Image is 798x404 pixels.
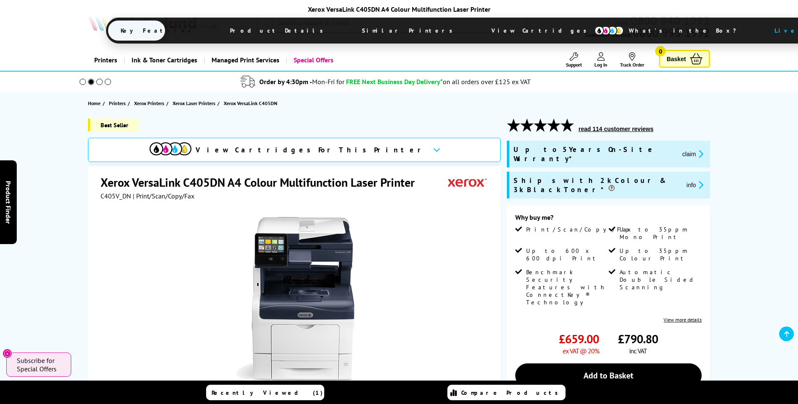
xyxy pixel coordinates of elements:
div: Why buy me? [515,213,702,226]
button: promo-description [684,180,706,190]
a: Home [88,99,103,108]
a: Printers [109,99,128,108]
span: Support [566,62,582,68]
span: Home [88,99,101,108]
button: read 114 customer reviews [576,125,656,133]
span: View Cartridges For This Printer [196,145,426,154]
a: Support [566,52,582,68]
span: Basket [666,53,686,64]
span: Best Seller [88,118,139,131]
h1: Xerox VersaLink C405DN A4 Colour Multifunction Laser Printer [101,175,423,190]
span: Compare Products [461,389,563,396]
a: Track Order [620,52,644,68]
a: Special Offers [286,49,340,71]
span: Benchmark Security Features with ConnectKey® Technology [526,268,607,306]
span: Printers [109,99,126,108]
span: Product Details [217,21,340,41]
span: Print/Scan/Copy/Fax [526,226,634,233]
span: Order by 4:30pm - [259,77,344,86]
span: Recently Viewed (1) [212,389,323,396]
a: Xerox VersaLink C405DN [224,99,279,108]
a: Xerox Printers [134,99,166,108]
span: Ink & Toner Cartridges [132,49,197,71]
span: Xerox VersaLink C405DN [224,99,277,108]
span: £659.00 [559,331,599,347]
span: Up to 600 x 600 dpi Print [526,247,607,262]
span: Subscribe for Special Offers [17,356,63,373]
span: C405V_DN [101,192,131,200]
a: View more details [664,317,702,323]
span: Mon-Fri for [312,77,344,86]
span: Xerox Laser Printers [173,99,215,108]
a: Ink & Toner Cartridges [124,49,204,71]
span: Similar Printers [349,21,470,41]
a: Log In [594,52,607,68]
span: Ships with 2k Colour & 3k Black Toner* [514,176,680,194]
button: promo-description [680,149,706,159]
div: Xerox VersaLink C405DN A4 Colour Multifunction Laser Printer [106,5,692,13]
a: Recently Viewed (1) [206,385,324,400]
span: Up to 35ppm Colour Print [620,247,700,262]
img: Xerox VersaLink C405DN [213,217,377,381]
button: Close [3,349,12,358]
span: ex VAT @ 20% [563,347,599,355]
img: cmyk-icon.svg [594,26,624,35]
a: Add to Basket [515,363,702,388]
li: modal_delivery [68,75,704,89]
span: Key Features [108,21,208,41]
span: What’s in the Box? [616,21,757,41]
span: Up to 5 Years On-Site Warranty* [514,145,676,163]
span: inc VAT [629,347,647,355]
span: FREE Next Business Day Delivery* [346,77,443,86]
a: Managed Print Services [204,49,286,71]
a: Printers [88,49,124,71]
img: View Cartridges [150,142,191,155]
span: Log In [594,62,607,68]
div: on all orders over £125 ex VAT [443,77,531,86]
a: Xerox Laser Printers [173,99,217,108]
span: Xerox Printers [134,99,164,108]
a: Compare Products [447,385,566,400]
span: Product Finder [4,180,13,224]
span: View Cartridges [479,20,607,41]
span: £790.80 [618,331,658,347]
span: Up to 35ppm Mono Print [620,226,700,241]
img: Xerox [448,175,487,190]
a: Basket 0 [659,50,710,68]
span: Automatic Double Sided Scanning [620,268,700,291]
span: 0 [655,46,666,57]
span: | Print/Scan/Copy/Fax [133,192,194,200]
